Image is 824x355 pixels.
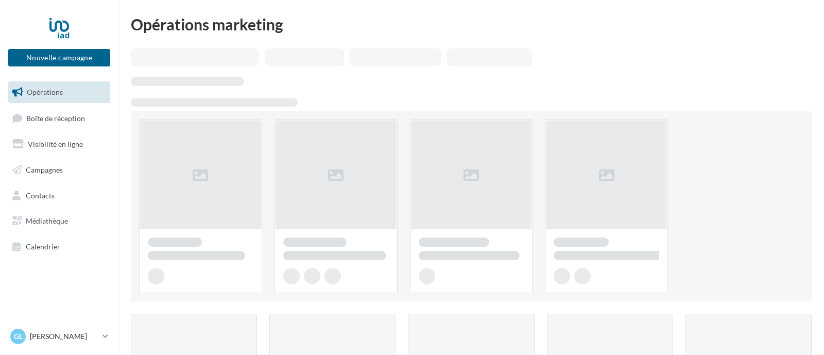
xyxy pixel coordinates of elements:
a: Contacts [6,185,112,207]
a: Opérations [6,81,112,103]
span: Visibilité en ligne [28,140,83,148]
a: Visibilité en ligne [6,133,112,155]
a: Médiathèque [6,210,112,232]
span: Calendrier [26,242,60,251]
span: Contacts [26,191,55,199]
span: Boîte de réception [26,113,85,122]
span: Médiathèque [26,216,68,225]
span: Opérations [27,88,63,96]
div: Opérations marketing [131,16,812,32]
a: Boîte de réception [6,107,112,129]
span: Campagnes [26,165,63,174]
span: Gl [14,331,23,342]
a: Calendrier [6,236,112,258]
p: [PERSON_NAME] [30,331,98,342]
button: Nouvelle campagne [8,49,110,66]
a: Campagnes [6,159,112,181]
a: Gl [PERSON_NAME] [8,327,110,346]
